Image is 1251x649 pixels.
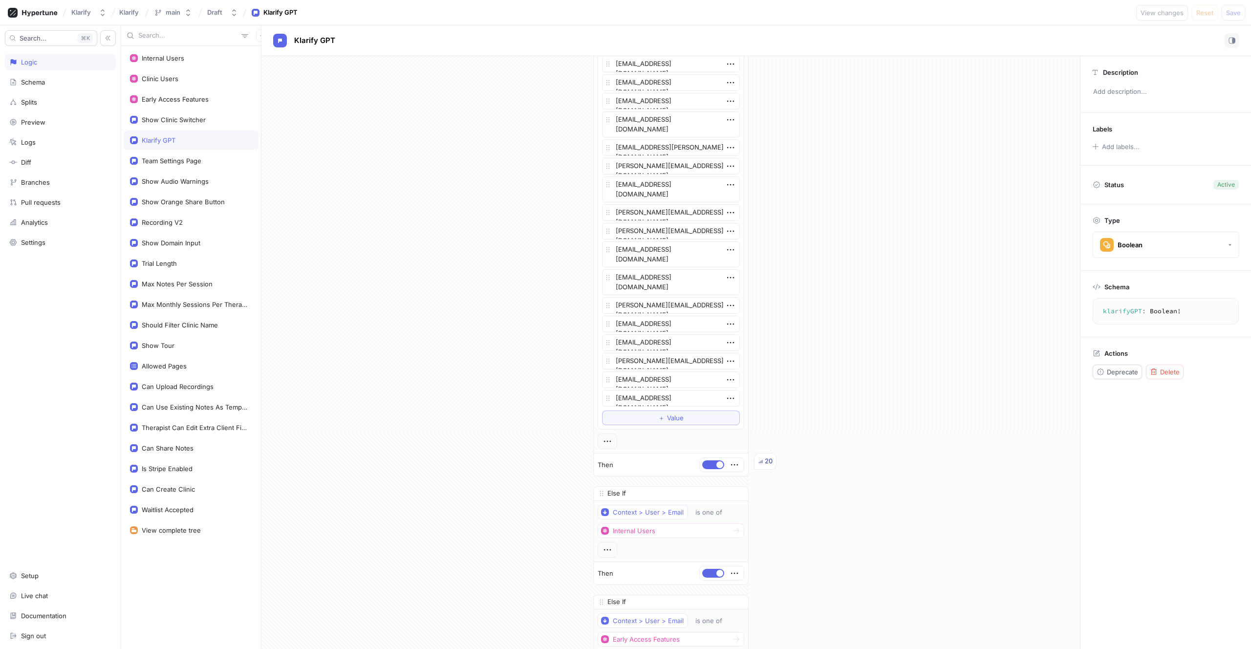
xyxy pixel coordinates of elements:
[1217,180,1235,189] div: Active
[1104,216,1120,224] p: Type
[613,527,655,535] div: Internal Users
[67,4,110,21] button: Klarify
[1146,365,1184,379] button: Delete
[142,177,209,185] div: Show Audio Warnings
[142,362,187,370] div: Allowed Pages
[598,523,744,538] button: Internal Users
[142,485,195,493] div: Can Create Clinic
[142,157,201,165] div: Team Settings Page
[142,465,193,473] div: Is Stripe Enabled
[71,8,91,17] div: Klarify
[294,37,335,44] span: Klarify GPT
[142,280,213,288] div: Max Notes Per Session
[142,239,200,247] div: Show Domain Input
[142,403,248,411] div: Can Use Existing Notes As Template References
[691,613,736,628] button: is one of
[21,178,50,186] div: Branches
[602,93,740,109] textarea: [EMAIL_ADDRESS][DOMAIN_NAME]
[142,301,248,308] div: Max Monthly Sessions Per Therapist
[119,9,139,16] span: Klarify
[142,198,225,206] div: Show Orange Share Button
[142,526,201,534] div: View complete tree
[1192,5,1218,21] button: Reset
[1222,5,1245,21] button: Save
[21,118,45,126] div: Preview
[166,8,180,17] div: main
[691,505,736,519] button: is one of
[598,569,613,579] p: Then
[207,8,222,17] div: Draft
[21,58,37,66] div: Logic
[142,383,214,390] div: Can Upload Recordings
[602,223,740,239] textarea: [PERSON_NAME][EMAIL_ADDRESS][DOMAIN_NAME]
[695,508,722,517] div: is one of
[5,607,116,624] a: Documentation
[602,390,740,407] textarea: [EMAIL_ADDRESS][DOMAIN_NAME]
[142,136,175,144] div: Klarify GPT
[602,74,740,91] textarea: [EMAIL_ADDRESS][DOMAIN_NAME]
[607,597,626,607] p: Else If
[1102,144,1140,150] div: Add labels...
[613,508,684,517] div: Context > User > Email
[142,260,177,267] div: Trial Length
[21,198,61,206] div: Pull requests
[602,269,740,295] textarea: [EMAIL_ADDRESS][DOMAIN_NAME]
[142,95,209,103] div: Early Access Features
[613,617,684,625] div: Context > User > Email
[1118,241,1143,249] div: Boolean
[602,371,740,388] textarea: [EMAIL_ADDRESS][DOMAIN_NAME]
[602,111,740,137] textarea: [EMAIL_ADDRESS][DOMAIN_NAME]
[263,8,298,18] div: Klarify GPT
[21,218,48,226] div: Analytics
[142,506,194,514] div: Waitlist Accepted
[1104,349,1128,357] p: Actions
[142,54,184,62] div: Internal Users
[598,632,744,647] button: Early Access Features
[5,30,97,46] button: Search...K
[602,204,740,221] textarea: [PERSON_NAME][EMAIL_ADDRESS][DOMAIN_NAME]
[1093,125,1112,133] p: Labels
[142,424,248,432] div: Therapist Can Edit Extra Client Fields
[21,98,37,106] div: Splits
[21,238,45,246] div: Settings
[602,56,740,72] textarea: [EMAIL_ADDRESS][DOMAIN_NAME]
[142,116,206,124] div: Show Clinic Switcher
[21,572,39,580] div: Setup
[1160,369,1180,375] span: Delete
[142,444,194,452] div: Can Share Notes
[150,4,196,21] button: main
[138,31,237,41] input: Search...
[602,334,740,351] textarea: [EMAIL_ADDRESS][DOMAIN_NAME]
[695,617,722,625] div: is one of
[602,158,740,174] textarea: [PERSON_NAME][EMAIL_ADDRESS][DOMAIN_NAME]
[602,316,740,332] textarea: [EMAIL_ADDRESS][DOMAIN_NAME]
[765,456,773,466] div: 20
[21,612,66,620] div: Documentation
[21,78,45,86] div: Schema
[21,592,48,600] div: Live chat
[598,505,688,519] button: Context > User > Email
[602,139,740,156] textarea: [EMAIL_ADDRESS][PERSON_NAME][DOMAIN_NAME]
[1226,10,1241,16] span: Save
[602,353,740,369] textarea: [PERSON_NAME][EMAIL_ADDRESS][DOMAIN_NAME]
[21,138,36,146] div: Logs
[1093,365,1142,379] button: Deprecate
[20,35,46,41] span: Search...
[1104,178,1124,192] p: Status
[607,489,626,498] p: Else If
[598,613,688,628] button: Context > User > Email
[1104,283,1129,291] p: Schema
[1136,5,1188,21] button: View changes
[602,241,740,267] textarea: [EMAIL_ADDRESS][DOMAIN_NAME]
[598,460,613,470] p: Then
[142,321,218,329] div: Should Filter Clinic Name
[602,297,740,314] textarea: [PERSON_NAME][EMAIL_ADDRESS][DOMAIN_NAME]
[1103,68,1138,76] p: Description
[1093,232,1239,258] button: Boolean
[142,75,178,83] div: Clinic Users
[142,342,174,349] div: Show Tour
[1196,10,1213,16] span: Reset
[203,4,242,21] button: Draft
[1107,369,1138,375] span: Deprecate
[21,632,46,640] div: Sign out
